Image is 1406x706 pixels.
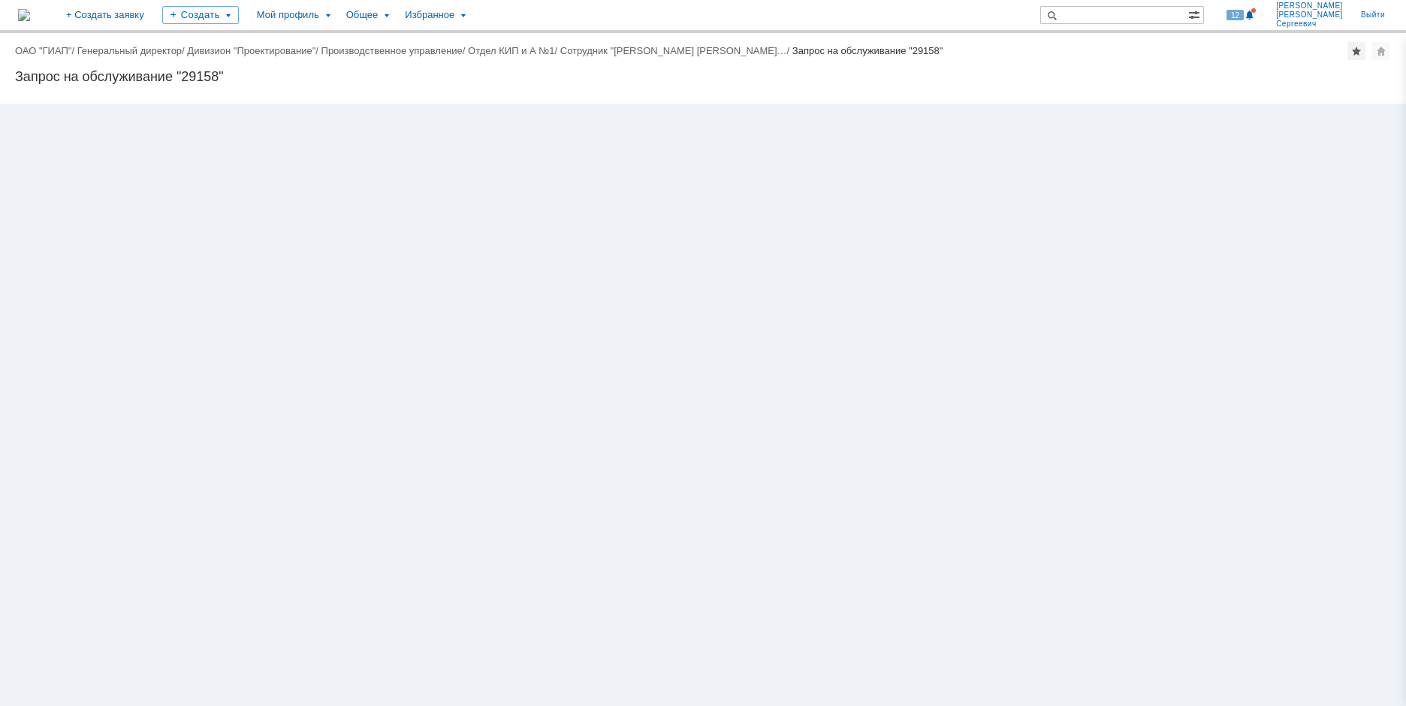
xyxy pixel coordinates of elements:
[1276,2,1343,11] span: [PERSON_NAME]
[18,9,30,21] img: logo
[1226,10,1244,20] span: 12
[1372,42,1390,60] div: Сделать домашней страницей
[468,45,554,56] a: Отдел КИП и А №1
[1188,7,1203,21] span: Расширенный поиск
[468,45,560,56] div: /
[77,45,182,56] a: Генеральный директор
[321,45,469,56] div: /
[15,45,71,56] a: ОАО "ГИАП"
[560,45,787,56] a: Сотрудник "[PERSON_NAME] [PERSON_NAME]…
[187,45,315,56] a: Дивизион "Проектирование"
[321,45,463,56] a: Производственное управление
[560,45,792,56] div: /
[1276,11,1343,20] span: [PERSON_NAME]
[15,69,1391,84] div: Запрос на обслуживание "29158"
[162,6,239,24] div: Создать
[18,9,30,21] a: Перейти на домашнюю страницу
[1276,20,1343,29] span: Сергеевич
[77,45,188,56] div: /
[1347,42,1365,60] div: Добавить в избранное
[187,45,321,56] div: /
[792,45,943,56] div: Запрос на обслуживание "29158"
[15,45,77,56] div: /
